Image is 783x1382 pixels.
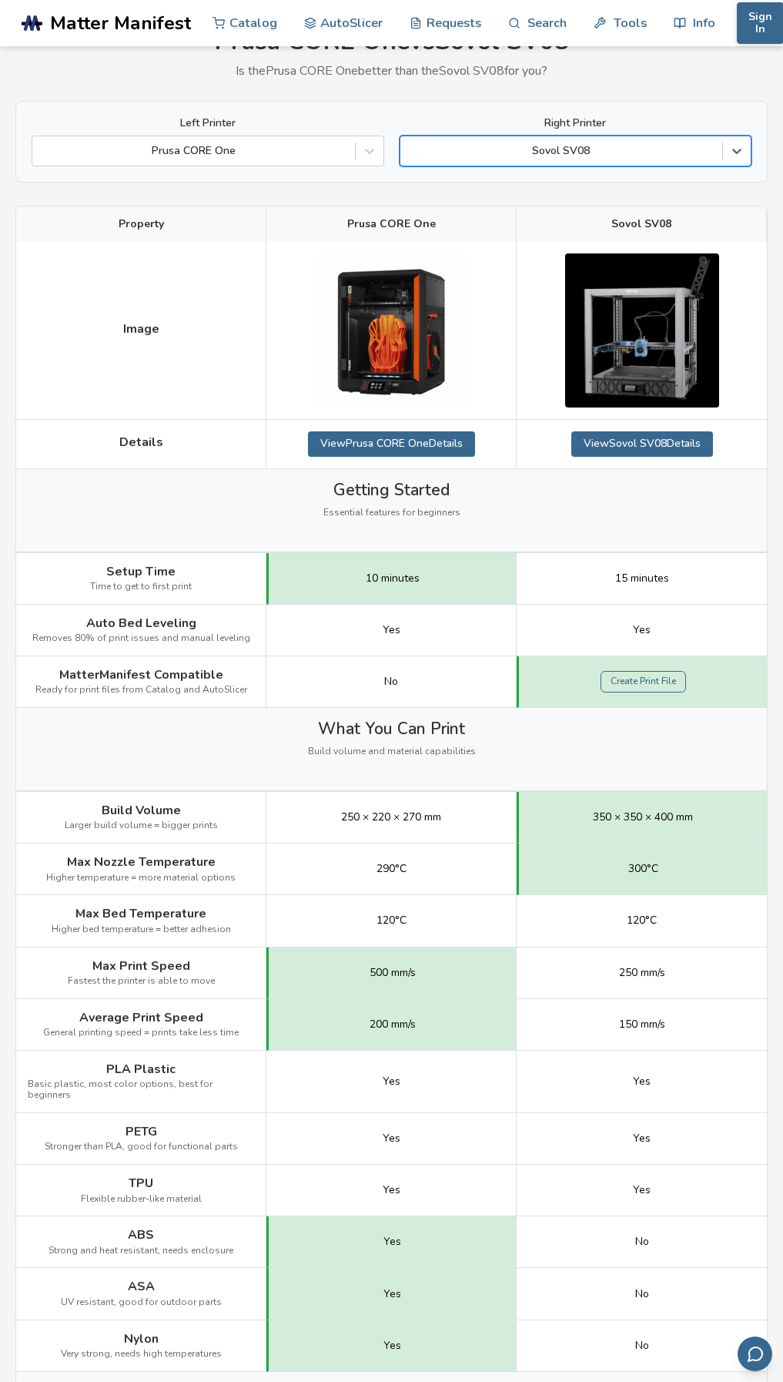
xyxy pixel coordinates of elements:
span: Sovol SV08 [611,218,671,230]
span: 120°C [627,914,657,927]
span: TPU [129,1176,153,1190]
span: 300°C [628,863,658,875]
span: Very strong, needs high temperatures [61,1349,222,1360]
span: Yes [383,1132,400,1145]
span: Removes 80% of print issues and manual leveling [32,633,250,644]
label: Left Printer [32,117,384,129]
span: Strong and heat resistant, needs enclosure [49,1246,233,1256]
span: Yes [383,1236,401,1248]
span: 200 mm/s [370,1018,416,1031]
label: Right Printer [400,117,752,129]
span: No [635,1288,649,1300]
span: Higher bed temperature = better adhesion [52,924,231,935]
span: No [635,1236,649,1248]
span: Yes [633,1075,651,1088]
span: Matter Manifest [50,12,191,34]
span: Build volume and material capabilities [308,746,476,757]
span: 290°C [376,863,407,875]
span: Yes [383,1288,401,1300]
span: Nylon [124,1332,159,1346]
a: Create Print File [601,671,686,693]
span: 250 mm/s [619,967,665,979]
span: ABS [128,1228,154,1242]
input: Prusa CORE One [40,145,43,157]
img: Prusa CORE One [314,253,468,408]
button: Send feedback via email [738,1337,772,1371]
p: Is the Prusa CORE One better than the Sovol SV08 for you? [15,64,768,78]
span: Yes [633,624,651,636]
span: Prusa CORE One [347,218,436,230]
span: No [384,676,398,688]
span: PLA Plastic [106,1062,176,1076]
span: Essential features for beginners [323,508,460,518]
span: Ready for print files from Catalog and AutoSlicer [35,685,247,696]
img: Sovol SV08 [565,253,719,408]
span: General printing speed = prints take less time [43,1028,239,1038]
span: Details [119,435,163,449]
span: Yes [633,1184,651,1196]
span: 500 mm/s [370,967,416,979]
span: Fastest the printer is able to move [68,976,215,987]
span: Getting Started [333,481,450,499]
span: Auto Bed Leveling [86,616,196,630]
span: Image [123,322,159,336]
h1: Prusa CORE One vs Sovol SV08 [15,28,768,56]
span: ASA [128,1280,155,1293]
span: Flexible rubber-like material [81,1194,202,1205]
span: 150 mm/s [619,1018,665,1031]
span: Yes [383,624,400,636]
span: 250 × 220 × 270 mm [341,811,441,823]
span: Yes [383,1075,400,1088]
span: Yes [383,1184,400,1196]
span: Yes [383,1340,401,1352]
span: Yes [633,1132,651,1145]
span: Property [119,218,164,230]
span: 15 minutes [615,572,669,585]
span: Max Nozzle Temperature [67,855,216,869]
span: Setup Time [106,565,176,579]
span: Max Bed Temperature [75,907,206,921]
span: 120°C [376,914,407,927]
span: Time to get to first print [90,582,192,592]
span: Basic plastic, most color options, best for beginners [28,1079,254,1101]
span: What You Can Print [318,720,465,738]
span: Average Print Speed [79,1011,203,1025]
span: No [635,1340,649,1352]
span: Build Volume [102,803,181,817]
span: Higher temperature = more material options [46,873,236,884]
a: ViewSovol SV08Details [571,431,713,456]
span: Larger build volume = bigger prints [65,820,218,831]
span: 10 minutes [366,572,420,585]
span: UV resistant, good for outdoor parts [61,1297,222,1308]
span: PETG [125,1125,157,1139]
span: MatterManifest Compatible [59,668,223,682]
span: 350 × 350 × 400 mm [593,811,693,823]
span: Max Print Speed [92,959,190,973]
span: Stronger than PLA, good for functional parts [45,1142,238,1152]
a: ViewPrusa CORE OneDetails [308,431,475,456]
